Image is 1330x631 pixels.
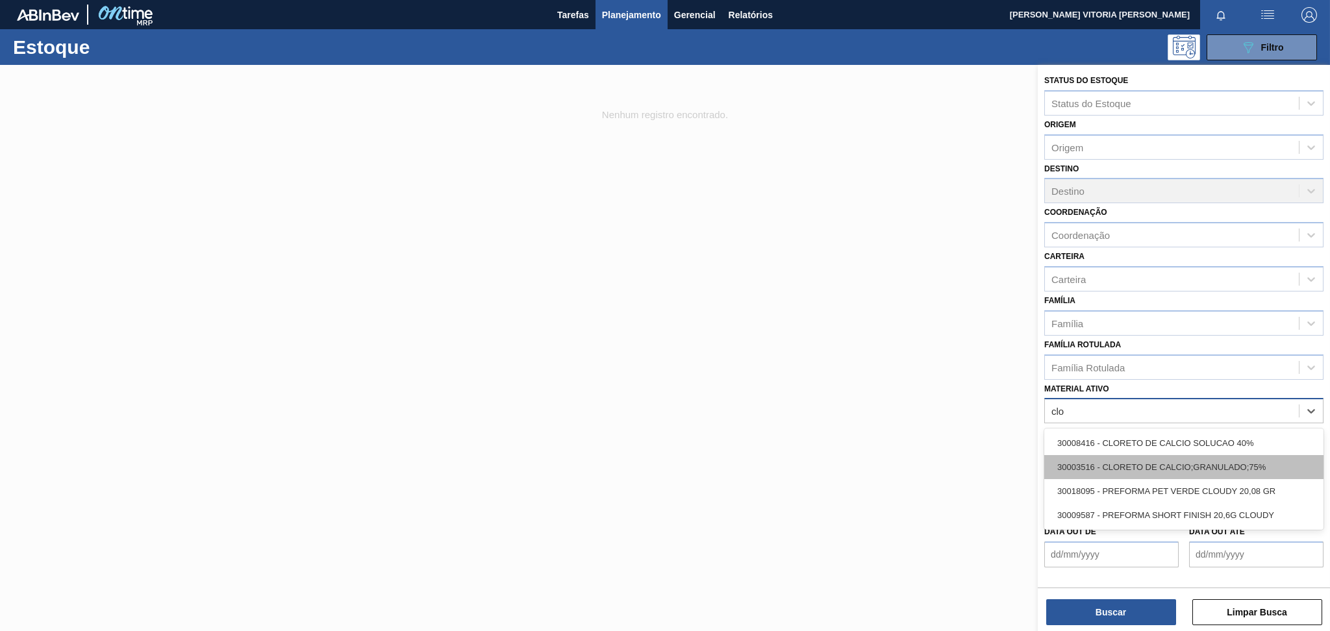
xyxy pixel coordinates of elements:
img: Logout [1301,7,1317,23]
button: Filtro [1207,34,1317,60]
div: 30009587 - PREFORMA SHORT FINISH 20,6G CLOUDY [1044,503,1324,527]
div: 30003516 - CLORETO DE CALCIO;GRANULADO;75% [1044,455,1324,479]
span: Planejamento [602,7,661,23]
label: Destino [1044,164,1079,173]
img: userActions [1260,7,1275,23]
div: Carteira [1051,273,1086,284]
label: Família [1044,296,1075,305]
span: Gerencial [674,7,716,23]
label: Status do Estoque [1044,76,1128,85]
div: Origem [1051,142,1083,153]
label: Data out até [1189,527,1245,536]
label: Carteira [1044,252,1085,261]
label: Material ativo [1044,384,1109,393]
div: Família [1051,317,1083,328]
span: Filtro [1261,42,1284,53]
div: Pogramando: nenhum usuário selecionado [1168,34,1200,60]
span: Relatórios [729,7,773,23]
h1: Estoque [13,40,209,55]
span: Tarefas [557,7,589,23]
input: dd/mm/yyyy [1044,541,1179,567]
label: Data out de [1044,527,1096,536]
img: TNhmsLtSVTkK8tSr43FrP2fwEKptu5GPRR3wAAAABJRU5ErkJggg== [17,9,79,21]
div: Família Rotulada [1051,362,1125,373]
div: 30008416 - CLORETO DE CALCIO SOLUCAO 40% [1044,431,1324,455]
div: Coordenação [1051,230,1110,241]
input: dd/mm/yyyy [1189,541,1324,567]
label: Coordenação [1044,208,1107,217]
div: 30018095 - PREFORMA PET VERDE CLOUDY 20,08 GR [1044,479,1324,503]
label: Família Rotulada [1044,340,1121,349]
label: Origem [1044,120,1076,129]
button: Notificações [1200,6,1242,24]
div: Status do Estoque [1051,97,1131,108]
